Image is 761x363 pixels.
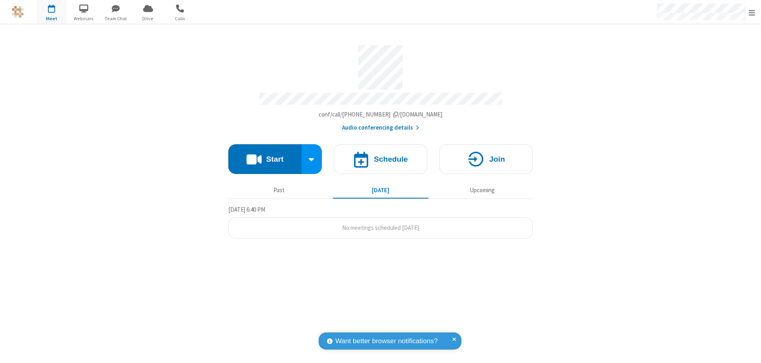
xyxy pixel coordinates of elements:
[374,155,408,163] h4: Schedule
[266,155,283,163] h4: Start
[228,39,533,132] section: Account details
[489,155,505,163] h4: Join
[319,111,443,118] span: Copy my meeting room link
[439,144,533,174] button: Join
[133,15,163,22] span: Drive
[302,144,322,174] div: Start conference options
[165,15,195,22] span: Calls
[319,110,443,119] button: Copy my meeting room linkCopy my meeting room link
[12,6,24,18] img: QA Selenium DO NOT DELETE OR CHANGE
[228,144,302,174] button: Start
[434,183,530,198] button: Upcoming
[101,15,131,22] span: Team Chat
[342,224,419,231] span: No meetings scheduled [DATE]
[334,144,427,174] button: Schedule
[37,15,67,22] span: Meet
[228,206,265,213] span: [DATE] 6:40 PM
[335,336,438,346] span: Want better browser notifications?
[333,183,428,198] button: [DATE]
[231,183,327,198] button: Past
[342,123,419,132] button: Audio conferencing details
[228,205,533,239] section: Today's Meetings
[69,15,99,22] span: Webinars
